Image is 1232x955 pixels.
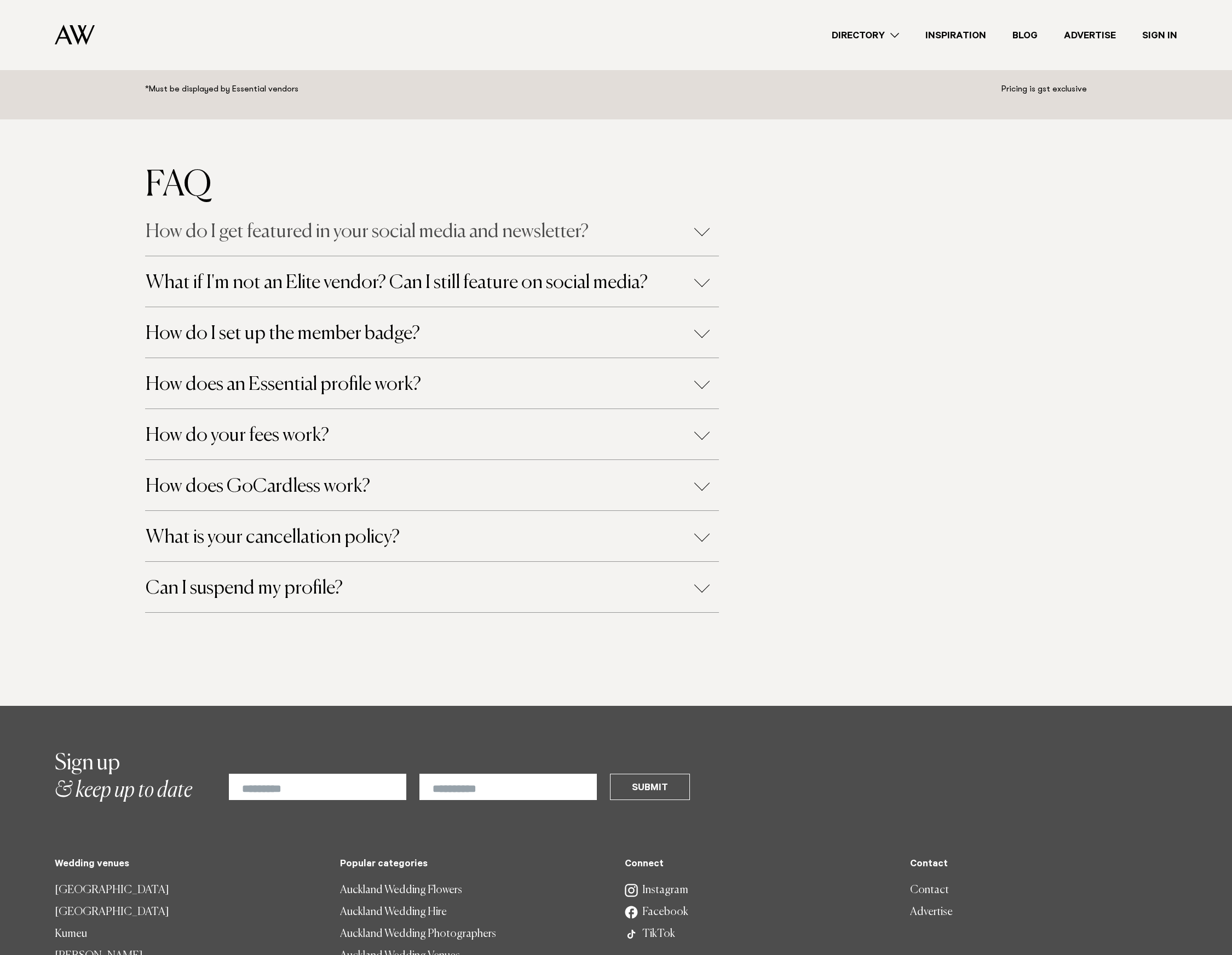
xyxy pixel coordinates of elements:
a: Advertise [910,901,1178,923]
a: Contact [910,879,1178,901]
button: How do your fees work? [145,425,719,446]
a: Facebook [625,901,893,923]
a: [GEOGRAPHIC_DATA] [55,901,323,923]
a: Directory [819,28,912,43]
a: Auckland Wedding Flowers [340,879,608,901]
h4: How does GoCardless work? [146,477,718,496]
button: What is your cancellation policy? [145,527,719,548]
a: [GEOGRAPHIC_DATA] [55,879,323,901]
span: Sign up [55,752,120,774]
a: Advertise [1051,28,1129,43]
a: Auckland Wedding Hire [340,901,608,923]
a: Auckland Wedding Photographers [340,923,608,945]
h5: Wedding venues [55,859,323,871]
button: How do I get featured in your social media and newsletter? [145,222,719,242]
h4: What if I'm not an Elite vendor? Can I still feature on social media? [146,273,718,292]
h2: & keep up to date [55,750,192,804]
h5: Connect [625,859,893,871]
a: Inspiration [912,28,999,43]
img: Auckland Weddings Logo [55,25,95,45]
a: TikTok [625,923,893,945]
a: Instagram [625,879,893,901]
h5: Contact [910,859,1178,871]
button: How does GoCardless work? [145,476,719,497]
button: How does an Essential profile work? [145,375,719,395]
h4: How does an Essential profile work? [146,375,718,394]
button: Submit [610,774,690,800]
a: Kumeu [55,923,323,945]
small: *Must be displayed by Essential vendors [145,85,298,94]
button: Can I suspend my profile? [145,578,719,599]
h5: Popular categories [340,859,608,871]
h4: Can I suspend my profile? [146,579,718,598]
h4: How do I set up the member badge? [146,324,718,343]
a: Blog [999,28,1051,43]
h4: How do your fees work? [146,426,718,445]
h3: FAQ [145,166,1087,205]
h4: What is your cancellation policy? [146,528,718,547]
a: Sign In [1129,28,1190,43]
button: What if I'm not an Elite vendor? Can I still feature on social media? [145,273,719,293]
button: How do I set up the member badge? [145,324,719,344]
small: Pricing is gst exclusive [1001,85,1087,94]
